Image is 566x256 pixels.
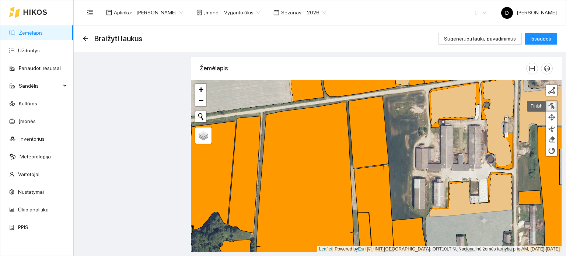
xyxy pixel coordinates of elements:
a: Leaflet [319,246,332,252]
span: menu-fold [87,9,93,16]
div: Žemėlapis [200,58,526,79]
a: Vartotojai [18,171,39,177]
a: PPIS [18,224,28,230]
button: column-width [526,63,538,74]
div: Drag Layers [546,112,557,123]
a: Žemėlapis [19,30,43,36]
span: column-width [527,66,538,71]
span: Dovydas Baršauskas [136,7,183,18]
span: calendar [273,10,279,15]
a: Įmonės [19,118,36,124]
span: LT [475,7,486,18]
a: Nustatymai [18,189,44,195]
span: + [199,85,203,94]
a: Užduotys [18,48,40,53]
a: Kultūros [19,101,37,106]
a: Zoom out [195,95,206,106]
span: Sugeneruoti laukų pavadinimus [444,35,516,43]
span: D [505,7,509,19]
span: Vyganto ūkis [224,7,260,18]
span: Sandėlis [19,78,61,93]
span: Aplinka : [114,8,132,17]
a: Inventorius [20,136,45,142]
span: [PERSON_NAME] [501,10,557,15]
span: Sezonas : [281,8,303,17]
span: | [367,246,368,252]
a: Finish [527,101,546,112]
span: Išsaugoti [531,35,551,43]
button: Išsaugoti [525,33,557,45]
button: Sugeneruoti laukų pavadinimus [438,33,522,45]
span: arrow-left [83,36,88,42]
div: Rotate Layers [546,145,557,156]
div: Atgal [83,36,88,42]
a: Zoom in [195,84,206,95]
button: Initiate a new search [195,111,206,122]
button: menu-fold [83,5,97,20]
div: Draw Polygons [546,85,557,96]
a: Meteorologija [20,154,51,159]
span: Įmonė : [204,8,220,17]
div: Cut Layers [546,123,557,134]
div: Edit Layers [546,101,557,112]
span: Braižyti laukus [94,33,142,45]
a: Layers [195,127,212,144]
a: Ūkio analitika [18,207,49,213]
span: shop [196,10,202,15]
div: Remove Layers [546,134,557,145]
div: | Powered by © HNIT-[GEOGRAPHIC_DATA]; ORT10LT ©, Nacionalinė žemės tarnyba prie AM, [DATE]-[DATE] [317,246,562,252]
a: Panaudoti resursai [19,65,61,71]
span: 2026 [307,7,326,18]
a: Esri [358,246,366,252]
span: layout [106,10,112,15]
span: − [199,96,203,105]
